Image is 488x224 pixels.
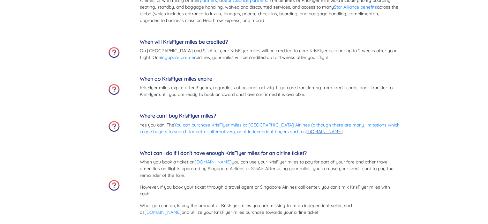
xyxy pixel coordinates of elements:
a: Star Alliance benefits [334,4,377,10]
a: [DOMAIN_NAME] [306,129,343,134]
h5: When will KrisFlyer miles be credited? [140,39,400,45]
a: You can purchase KrisFlyer miles at [GEOGRAPHIC_DATA] Airlines (although there are many limitatio... [140,122,400,134]
p: What you can do, is buy the amount of KrisFlyer miles you are missing from an independent seller,... [140,202,400,216]
h5: What can I do if I don’t have enough KrisFlyer miles for an airline ticket? [140,150,400,156]
h5: When do KrisFlyer miles expire [140,76,400,82]
a: Singapore partner [159,54,196,60]
p: KrisFlyer miles expire after 3 years, regardless of account activity. If you are transferring fro... [140,84,400,98]
img: faq-icon.png [109,121,120,132]
a: [DOMAIN_NAME] [145,209,182,215]
p: When you book a ticket on you can use your KrisFlyer miles to pay for part of your fare and other... [140,159,400,179]
img: faq-icon.png [109,47,120,58]
p: However, if you book your ticket through a travel agent or Singapore Airlines call center, you ca... [140,184,400,197]
img: faq-icon.png [109,84,120,95]
img: faq-icon.png [109,180,120,191]
h5: Where can I buy KrisFlyer miles? [140,113,400,119]
p: On [GEOGRAPHIC_DATA] and SilkAire, your KrisFlyer miles will be credited to your KrisFlyer accoun... [140,47,400,61]
a: [DOMAIN_NAME] [195,159,232,165]
p: Yes you can. The [140,122,400,135]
